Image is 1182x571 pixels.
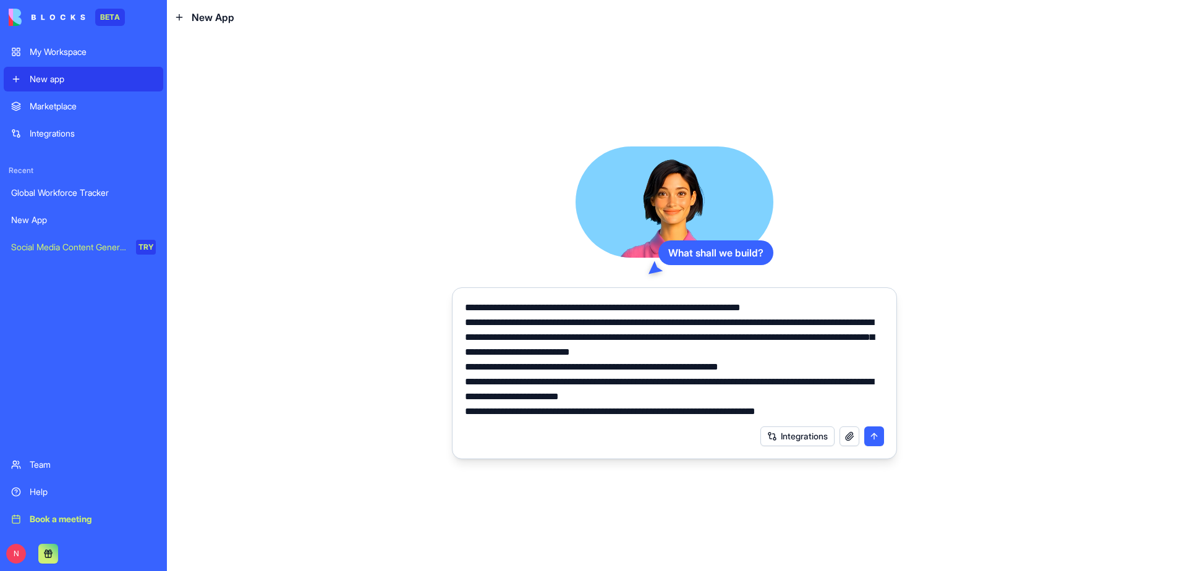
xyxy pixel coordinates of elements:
img: logo [9,9,85,26]
div: Integrations [30,127,156,140]
div: Social Media Content Generator [11,241,127,253]
span: New App [192,10,234,25]
div: What shall we build? [658,240,773,265]
div: Team [30,459,156,471]
button: Integrations [760,426,835,446]
a: BETA [9,9,125,26]
a: Integrations [4,121,163,146]
div: Help [30,486,156,498]
div: BETA [95,9,125,26]
div: Book a meeting [30,513,156,525]
a: New app [4,67,163,91]
div: Marketplace [30,100,156,112]
a: Team [4,452,163,477]
div: TRY [136,240,156,255]
a: Book a meeting [4,507,163,531]
a: Help [4,480,163,504]
span: Recent [4,166,163,176]
div: Global Workforce Tracker [11,187,156,199]
a: New App [4,208,163,232]
a: Social Media Content GeneratorTRY [4,235,163,260]
a: My Workspace [4,40,163,64]
div: My Workspace [30,46,156,58]
div: New App [11,214,156,226]
span: N [6,544,26,564]
a: Global Workforce Tracker [4,180,163,205]
div: New app [30,73,156,85]
a: Marketplace [4,94,163,119]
